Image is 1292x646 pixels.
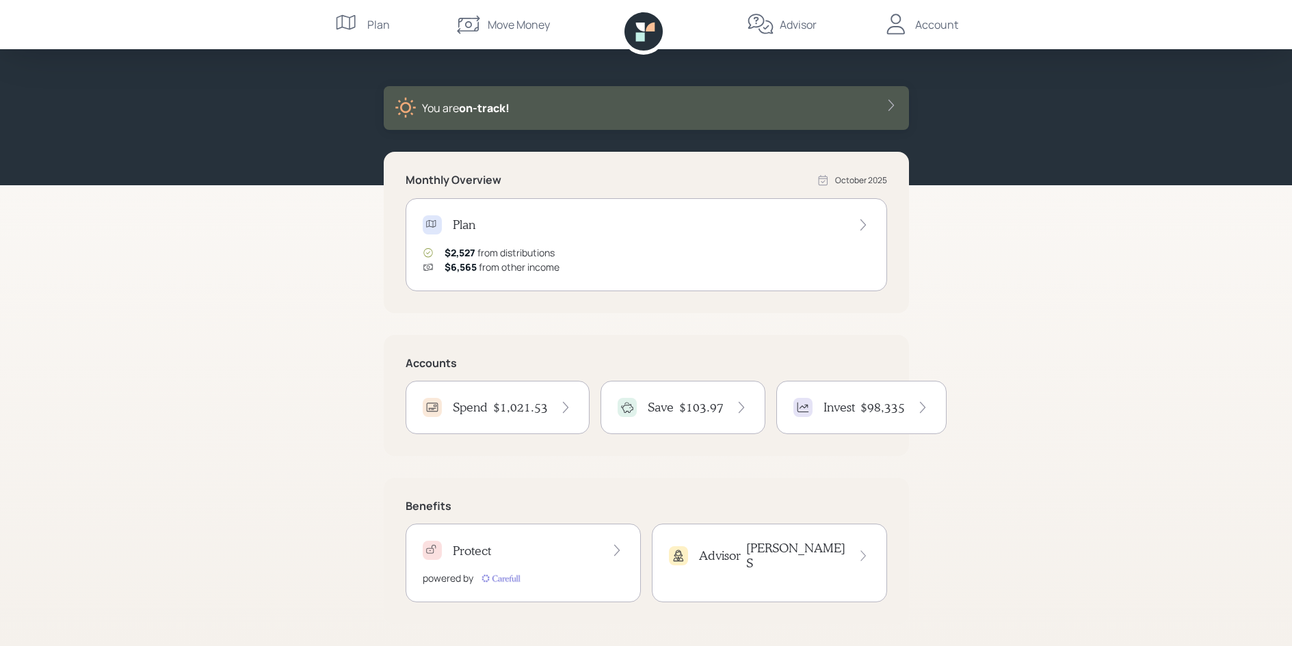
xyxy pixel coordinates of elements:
[406,357,887,370] h5: Accounts
[699,548,741,563] h4: Advisor
[422,100,510,116] div: You are
[453,400,488,415] h4: Spend
[406,500,887,513] h5: Benefits
[445,260,477,273] span: $6,565
[679,400,724,415] h4: $103.97
[746,541,847,570] h4: [PERSON_NAME] S
[493,400,548,415] h4: $1,021.53
[445,246,475,259] span: $2,527
[459,100,510,116] span: on‑track!
[479,571,523,585] img: carefull-M2HCGCDH.digested.png
[860,400,905,415] h4: $98,335
[823,400,855,415] h4: Invest
[423,571,473,585] div: powered by
[395,97,417,119] img: sunny-XHVQM73Q.digested.png
[835,174,887,187] div: October 2025
[488,16,550,33] div: Move Money
[445,245,555,260] div: from distributions
[445,260,559,274] div: from other income
[406,174,501,187] h5: Monthly Overview
[780,16,817,33] div: Advisor
[453,217,475,232] h4: Plan
[367,16,390,33] div: Plan
[453,543,491,558] h4: Protect
[915,16,958,33] div: Account
[648,400,674,415] h4: Save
